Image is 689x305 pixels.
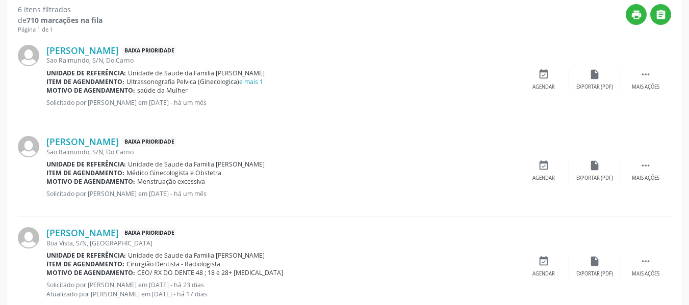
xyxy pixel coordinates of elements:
p: Solicitado por [PERSON_NAME] em [DATE] - há 23 dias Atualizado por [PERSON_NAME] em [DATE] - há 1... [46,281,518,298]
span: Ultrassonografia Pelvica (Ginecologica) [126,77,263,86]
b: Motivo de agendamento: [46,268,135,277]
div: Exportar (PDF) [576,270,613,278]
div: Sao Raimundo, S/N, Do Carno [46,56,518,65]
div: Exportar (PDF) [576,84,613,91]
b: Item de agendamento: [46,169,124,177]
span: Baixa Prioridade [122,45,176,56]
span: Cirurgião Dentista - Radiologista [126,260,220,268]
button: print [626,4,647,25]
span: saúde da Mulher [137,86,188,95]
span: Baixa Prioridade [122,228,176,238]
a: e mais 1 [239,77,263,86]
a: [PERSON_NAME] [46,227,119,238]
span: Médico Ginecologista e Obstetra [126,169,221,177]
span: Unidade de Saude da Familia [PERSON_NAME] [128,160,265,169]
div: Boa Vista, S/N, [GEOGRAPHIC_DATA] [46,239,518,247]
i:  [640,160,651,171]
i:  [640,256,651,267]
i: insert_drive_file [589,160,600,171]
b: Unidade de referência: [46,160,126,169]
span: Unidade de Saude da Familia [PERSON_NAME] [128,251,265,260]
div: Mais ações [632,270,659,278]
div: Agendar [532,175,555,182]
p: Solicitado por [PERSON_NAME] em [DATE] - há um mês [46,98,518,107]
i:  [640,69,651,80]
span: Baixa Prioridade [122,136,176,147]
b: Unidade de referência: [46,69,126,77]
div: Agendar [532,84,555,91]
i:  [655,9,667,20]
img: img [18,136,39,157]
div: Mais ações [632,84,659,91]
span: Unidade de Saude da Familia [PERSON_NAME] [128,69,265,77]
button:  [650,4,671,25]
div: Exportar (PDF) [576,175,613,182]
div: Mais ações [632,175,659,182]
i: insert_drive_file [589,69,600,80]
a: [PERSON_NAME] [46,136,119,147]
i: print [631,9,642,20]
i: event_available [538,160,549,171]
b: Motivo de agendamento: [46,86,135,95]
div: Agendar [532,270,555,278]
b: Item de agendamento: [46,260,124,268]
strong: 710 marcações na fila [27,15,103,25]
img: img [18,227,39,248]
div: Página 1 de 1 [18,25,103,34]
b: Item de agendamento: [46,77,124,86]
div: Sao Raimundo, S/N, Do Carno [46,148,518,156]
div: de [18,15,103,25]
span: Menstruação excessiva [137,177,205,186]
a: [PERSON_NAME] [46,45,119,56]
b: Unidade de referência: [46,251,126,260]
i: event_available [538,256,549,267]
i: insert_drive_file [589,256,600,267]
i: event_available [538,69,549,80]
b: Motivo de agendamento: [46,177,135,186]
div: 6 itens filtrados [18,4,103,15]
img: img [18,45,39,66]
p: Solicitado por [PERSON_NAME] em [DATE] - há um mês [46,189,518,198]
span: CEO/ RX DO DENTE 48 ; 18 e 28+ [MEDICAL_DATA] [137,268,283,277]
